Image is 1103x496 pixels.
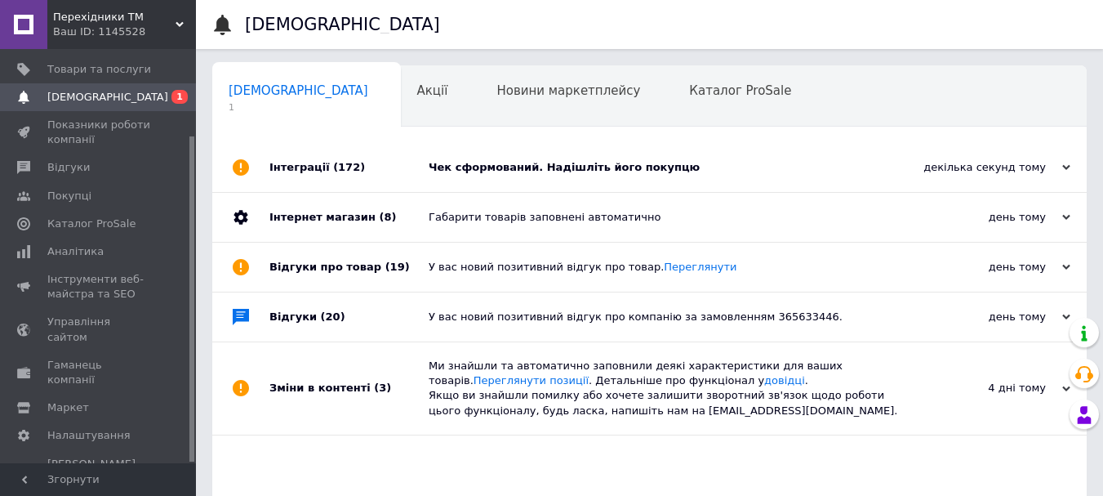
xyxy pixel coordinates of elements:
[429,310,907,324] div: У вас новий позитивний відгук про компанію за замовленням 365633446.
[474,374,589,387] a: Переглянути позиції
[47,62,151,77] span: Товари та послуги
[229,83,368,98] span: [DEMOGRAPHIC_DATA]
[47,428,131,443] span: Налаштування
[321,311,345,323] span: (20)
[47,315,151,344] span: Управління сайтом
[269,193,429,242] div: Інтернет магазин
[374,382,391,394] span: (3)
[429,260,907,275] div: У вас новий позитивний відгук про товар.
[171,90,188,104] span: 1
[47,118,151,147] span: Показники роботи компанії
[47,244,104,259] span: Аналітика
[429,359,907,418] div: Ми знайшли та автоматично заповнили деякі характеристики для ваших товарів. . Детальніше про функ...
[333,161,365,173] span: (172)
[47,272,151,302] span: Інструменти веб-майстра та SEO
[379,211,396,223] span: (8)
[47,189,91,203] span: Покупці
[47,160,90,175] span: Відгуки
[47,358,151,387] span: Гаманець компанії
[429,210,907,225] div: Габарити товарів заповнені автоматично
[496,83,640,98] span: Новини маркетплейсу
[269,143,429,192] div: Інтеграції
[53,25,196,39] div: Ваш ID: 1145528
[429,160,907,175] div: Чек сформований. Надішліть його покупцю
[907,210,1070,225] div: день тому
[664,261,736,273] a: Переглянути
[907,381,1070,395] div: 4 дні тому
[229,101,368,114] span: 1
[47,217,136,231] span: Каталог ProSale
[689,83,791,98] span: Каталог ProSale
[47,400,89,415] span: Маркет
[269,342,429,435] div: Зміни в контенті
[269,293,429,342] div: Відгуки
[907,310,1070,324] div: день тому
[907,260,1070,275] div: день тому
[47,90,168,105] span: [DEMOGRAPHIC_DATA]
[764,374,805,387] a: довідці
[417,83,448,98] span: Акції
[53,10,176,25] span: Перехiдники ТМ
[269,243,429,292] div: Відгуки про товар
[385,261,410,273] span: (19)
[907,160,1070,175] div: декілька секунд тому
[245,15,440,34] h1: [DEMOGRAPHIC_DATA]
